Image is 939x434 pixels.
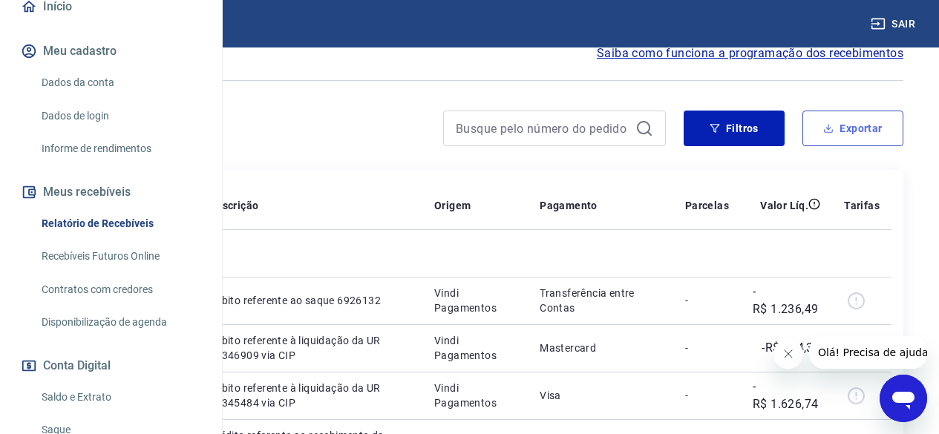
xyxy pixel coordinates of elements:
[209,381,410,410] p: Débito referente à liquidação da UR 16345484 via CIP
[868,10,921,38] button: Sair
[753,378,820,413] p: -R$ 1.626,74
[434,198,471,213] p: Origem
[760,198,808,213] p: Valor Líq.
[685,388,729,403] p: -
[36,208,204,239] a: Relatório de Recebíveis
[36,274,204,305] a: Contratos com credores
[540,286,661,315] p: Transferência entre Contas
[540,198,598,213] p: Pagamento
[456,117,629,139] input: Busque pelo número do pedido
[36,307,204,338] a: Disponibilização de agenda
[36,68,204,98] a: Dados da conta
[18,35,204,68] button: Meu cadastro
[880,375,927,422] iframe: Botão para abrir a janela de mensagens
[209,198,259,213] p: Descrição
[9,10,125,22] span: Olá! Precisa de ajuda?
[684,111,785,146] button: Filtros
[209,293,410,308] p: Débito referente ao saque 6926132
[434,286,516,315] p: Vindi Pagamentos
[36,382,204,412] a: Saldo e Extrato
[685,293,729,308] p: -
[809,336,927,369] iframe: Mensagem da empresa
[753,283,820,318] p: -R$ 1.236,49
[685,341,729,355] p: -
[36,134,204,164] a: Informe de rendimentos
[36,241,204,272] a: Recebíveis Futuros Online
[773,339,803,369] iframe: Fechar mensagem
[18,349,204,382] button: Conta Digital
[597,45,903,62] a: Saiba como funciona a programação dos recebimentos
[18,176,204,208] button: Meus recebíveis
[802,111,903,146] button: Exportar
[844,198,880,213] p: Tarifas
[540,388,661,403] p: Visa
[434,333,516,363] p: Vindi Pagamentos
[762,339,820,357] p: -R$ 684,37
[434,381,516,410] p: Vindi Pagamentos
[685,198,729,213] p: Parcelas
[36,101,204,131] a: Dados de login
[540,341,661,355] p: Mastercard
[209,333,410,363] p: Débito referente à liquidação da UR 16346909 via CIP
